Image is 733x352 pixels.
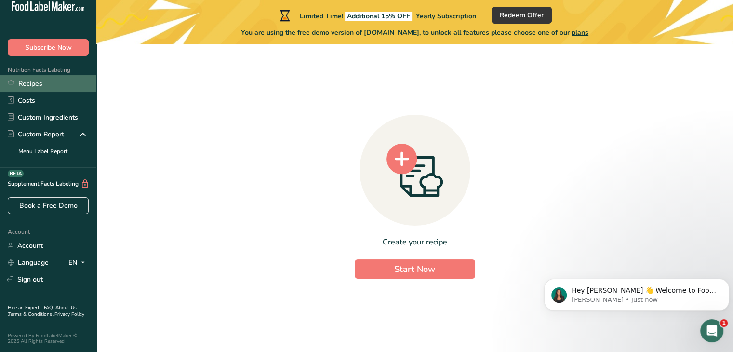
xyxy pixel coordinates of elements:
a: Terms & Conditions . [8,311,54,318]
a: About Us . [8,304,77,318]
div: BETA [8,170,24,177]
a: FAQ . [44,304,55,311]
div: EN [68,257,89,269]
button: Subscribe Now [8,39,89,56]
iframe: Intercom notifications message [540,258,733,326]
button: Redeem Offer [492,7,552,24]
a: Language [8,254,49,271]
span: Start Now [394,263,435,275]
a: Book a Free Demo [8,197,89,214]
a: Hire an Expert . [8,304,42,311]
span: plans [572,28,588,37]
button: Start Now [355,259,475,279]
span: Subscribe Now [25,42,72,53]
div: Custom Report [8,129,64,139]
span: Yearly Subscription [416,12,476,21]
div: Limited Time! [278,10,476,21]
iframe: Intercom live chat [700,319,723,342]
span: Additional 15% OFF [345,12,412,21]
a: Privacy Policy [54,311,84,318]
span: 1 [720,319,728,327]
div: Powered By FoodLabelMaker © 2025 All Rights Reserved [8,333,89,344]
span: You are using the free demo version of [DOMAIN_NAME], to unlock all features please choose one of... [241,27,588,38]
div: Create your recipe [355,236,475,248]
span: Redeem Offer [500,10,544,20]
